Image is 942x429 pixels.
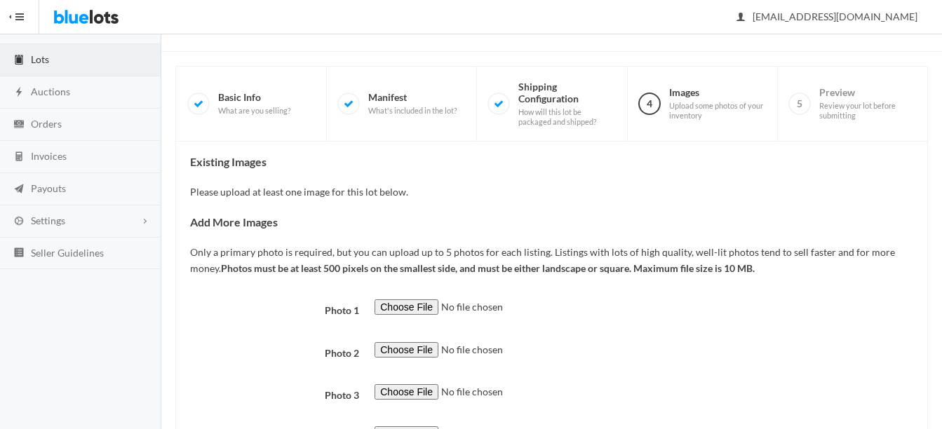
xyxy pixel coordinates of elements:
h4: Existing Images [190,156,913,168]
span: Upload some photos of your inventory [669,101,766,120]
span: Lots [31,53,49,65]
ion-icon: speedometer [12,22,26,35]
span: Review your lot before submitting [819,101,916,120]
span: Invoices [31,150,67,162]
span: What's included in the lot? [368,106,457,116]
label: Photo 2 [182,342,367,362]
ion-icon: person [734,11,748,25]
ion-icon: clipboard [12,54,26,67]
span: Manifest [368,91,457,116]
span: How will this lot be packaged and shipped? [518,107,615,126]
span: Settings [31,214,65,226]
ion-icon: cash [12,118,26,132]
h4: Add More Images [190,216,913,229]
span: Payouts [31,182,66,194]
ion-icon: list box [12,247,26,260]
span: Orders [31,118,62,130]
span: [EMAIL_ADDRESS][DOMAIN_NAME] [737,11,917,22]
span: 5 [788,93,811,115]
ion-icon: paper plane [12,183,26,196]
span: What are you selling? [218,106,290,116]
span: Preview [819,86,916,120]
ion-icon: calculator [12,151,26,164]
span: Images [669,86,766,120]
ion-icon: flash [12,86,26,100]
b: Photos must be at least 500 pixels on the smallest side, and must be either landscape or square. ... [221,262,755,274]
p: Only a primary photo is required, but you can upload up to 5 photos for each listing. Listings wi... [190,245,913,276]
span: Basic Info [218,91,290,116]
label: Photo 3 [182,384,367,404]
span: Shipping Configuration [518,81,615,127]
span: Seller Guidelines [31,247,104,259]
span: 4 [638,93,661,115]
ion-icon: cog [12,215,26,229]
span: Auctions [31,86,70,97]
label: Photo 1 [182,299,367,319]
